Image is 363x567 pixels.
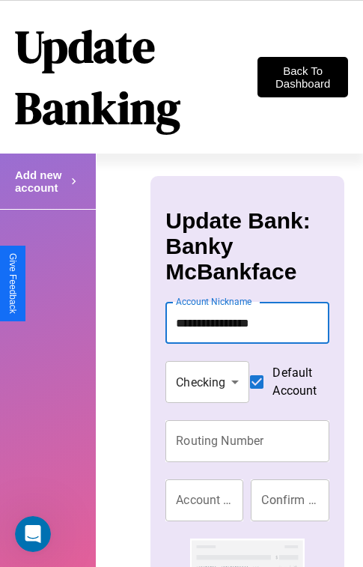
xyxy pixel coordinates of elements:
div: Checking [165,361,249,403]
iframe: Intercom live chat [15,516,51,552]
button: Back To Dashboard [257,57,348,97]
h3: Update Bank: Banky McBankface [165,208,329,285]
h1: Update Banking [15,16,257,139]
div: Give Feedback [7,253,18,314]
h4: Add new account [15,169,67,194]
label: Account Nickname [176,295,252,308]
span: Default Account [272,364,317,400]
